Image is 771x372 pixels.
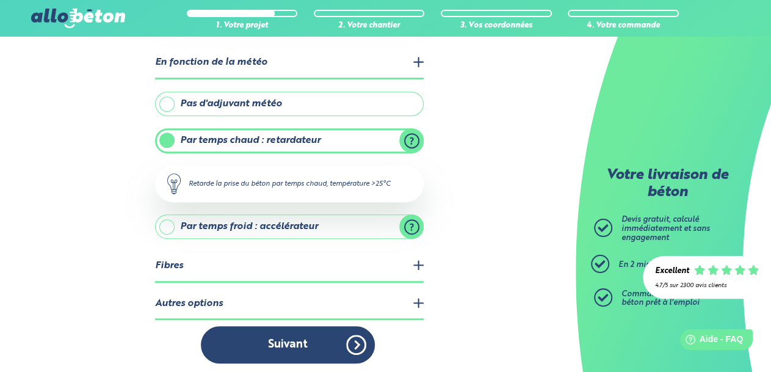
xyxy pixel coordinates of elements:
div: Excellent [655,267,689,276]
div: Retarde la prise du béton par temps chaud, température >25°C [155,166,424,202]
p: Votre livraison de béton [597,167,737,201]
span: Devis gratuit, calculé immédiatement et sans engagement [621,216,710,241]
legend: En fonction de la météo [155,48,424,79]
div: 1. Votre projet [187,21,298,31]
div: 2. Votre chantier [314,21,425,31]
div: 4. Votre commande [568,21,679,31]
img: allobéton [31,9,125,28]
iframe: Help widget launcher [662,324,758,359]
span: En 2 minutes top chrono [618,261,709,269]
legend: Autres options [155,289,424,320]
label: Pas d'adjuvant météo [155,92,424,116]
div: 4.7/5 sur 2300 avis clients [655,282,759,289]
button: Suivant [201,326,375,363]
span: Commandez ensuite votre béton prêt à l'emploi [621,290,719,307]
label: Par temps froid : accélérateur [155,214,424,239]
legend: Fibres [155,251,424,282]
div: 3. Vos coordonnées [441,21,552,31]
label: Par temps chaud : retardateur [155,128,424,153]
